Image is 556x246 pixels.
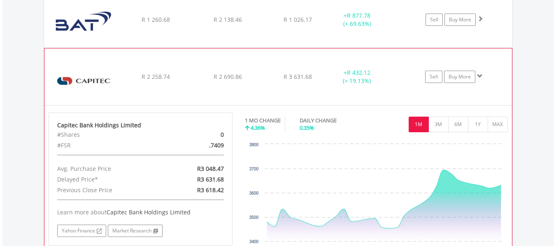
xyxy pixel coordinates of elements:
div: + (+ 19.13%) [326,69,388,85]
div: + (+ 69.63%) [326,11,389,28]
span: R3 048.47 [197,165,224,172]
span: Capitec Bank Holdings Limited [107,208,191,216]
div: 0 [170,129,230,140]
div: Learn more about [57,208,224,216]
span: R 2 138.46 [214,16,242,23]
div: #FSR [51,140,170,151]
span: R3 631.68 [197,175,224,183]
img: EQU.ZA.CPI.png [49,59,119,103]
a: Sell [426,14,443,26]
button: 1M [409,117,429,132]
span: R 2 690.86 [214,73,242,80]
span: R 2 258.74 [142,73,170,80]
div: Delayed Price* [51,174,170,185]
span: R 1 026.17 [284,16,312,23]
a: Buy More [444,71,475,83]
a: Yahoo Finance [57,225,106,237]
div: #Shares [51,129,170,140]
img: EQU.ZA.BTI.png [48,2,119,46]
div: DAILY CHANGE [300,117,365,124]
div: Capitec Bank Holdings Limited [57,121,224,129]
span: R3 618.42 [197,186,224,194]
button: 3M [428,117,449,132]
button: MAX [488,117,508,132]
div: 1 MO CHANGE [245,117,281,124]
button: 6M [448,117,468,132]
text: 3600 [249,191,259,195]
span: R 3 631.68 [284,73,312,80]
span: 4.36% [251,124,265,131]
div: Avg. Purchase Price [51,163,170,174]
div: .7409 [170,140,230,151]
a: Buy More [444,14,476,26]
button: 1Y [468,117,488,132]
span: R 432.12 [347,69,370,76]
text: 3800 [249,143,259,147]
text: 3700 [249,167,259,171]
a: Market Research [108,225,163,237]
div: Previous Close Price [51,185,170,195]
text: 3500 [249,215,259,220]
span: R 1 260.68 [142,16,170,23]
text: 3400 [249,239,259,244]
span: 0.35% [300,124,314,131]
a: Sell [425,71,442,83]
span: R 877.78 [347,11,370,19]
